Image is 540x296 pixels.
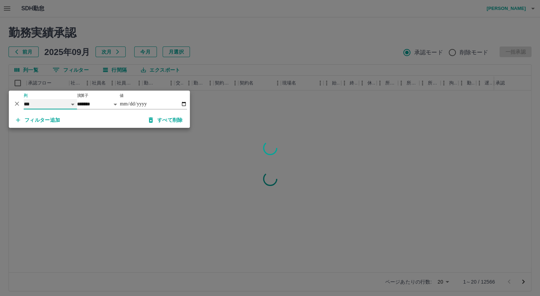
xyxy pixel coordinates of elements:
[10,114,66,126] button: フィルター追加
[143,114,189,126] button: すべて削除
[77,93,88,98] label: 演算子
[24,93,28,98] label: 列
[12,98,22,109] button: 削除
[120,93,124,98] label: 値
